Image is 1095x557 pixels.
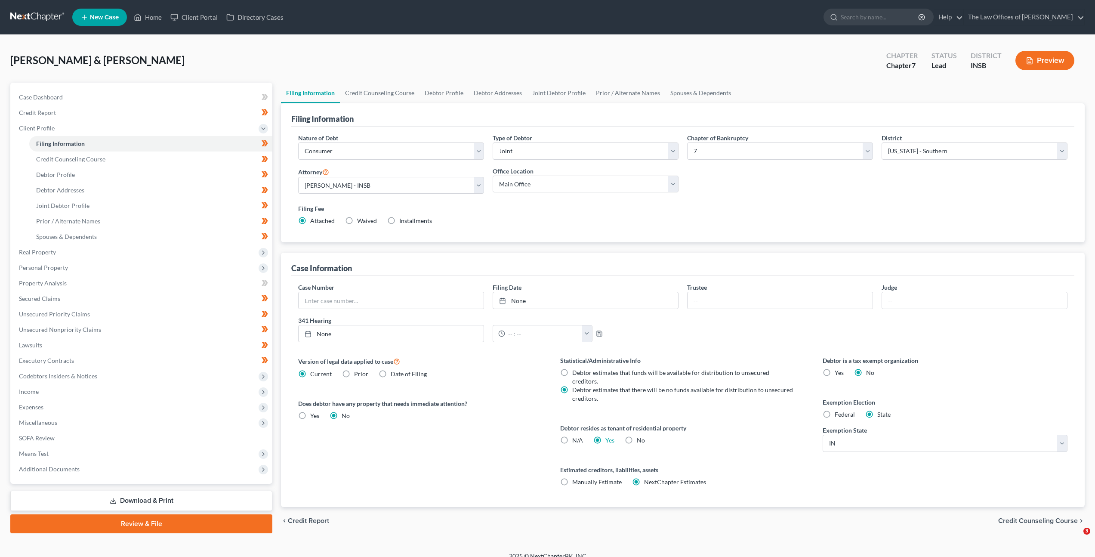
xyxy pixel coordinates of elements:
i: chevron_left [281,517,288,524]
a: Secured Claims [12,291,272,306]
label: Office Location [493,167,534,176]
span: Real Property [19,248,56,256]
span: Prior [354,370,368,378]
span: Credit Report [288,517,329,524]
span: Codebtors Insiders & Notices [19,372,97,380]
a: Unsecured Nonpriority Claims [12,322,272,337]
a: The Law Offices of [PERSON_NAME] [964,9,1084,25]
button: Preview [1015,51,1074,70]
label: Trustee [687,283,707,292]
input: Search by name... [841,9,919,25]
span: Credit Report [19,109,56,116]
input: -- [882,292,1067,309]
div: Lead [932,61,957,71]
span: Secured Claims [19,295,60,302]
span: N/A [572,436,583,444]
a: Filing Information [281,83,340,103]
a: Lawsuits [12,337,272,353]
span: Prior / Alternate Names [36,217,100,225]
a: Filing Information [29,136,272,152]
span: Unsecured Nonpriority Claims [19,326,101,333]
label: Attorney [298,167,329,177]
span: Expenses [19,403,43,411]
span: Credit Counseling Course [998,517,1078,524]
a: Property Analysis [12,275,272,291]
span: Client Profile [19,124,55,132]
a: None [493,292,678,309]
label: Filing Date [493,283,521,292]
span: Property Analysis [19,279,67,287]
span: Case Dashboard [19,93,63,101]
a: Yes [605,436,614,444]
span: Debtor Addresses [36,186,84,194]
label: Case Number [298,283,334,292]
span: Waived [357,217,377,224]
label: Filing Fee [298,204,1067,213]
span: Income [19,388,39,395]
span: Credit Counseling Course [36,155,105,163]
a: Prior / Alternate Names [591,83,665,103]
label: Statistical/Administrative Info [560,356,805,365]
label: Nature of Debt [298,133,338,142]
a: Spouses & Dependents [665,83,736,103]
input: -- : -- [505,325,582,342]
div: Chapter [886,61,918,71]
label: Judge [882,283,897,292]
div: Chapter [886,51,918,61]
span: 3 [1083,528,1090,535]
a: Joint Debtor Profile [527,83,591,103]
span: Spouses & Dependents [36,233,97,240]
a: Credit Report [12,105,272,121]
a: Executory Contracts [12,353,272,368]
span: Executory Contracts [19,357,74,364]
span: NextChapter Estimates [644,478,706,486]
button: Credit Counseling Course chevron_right [998,517,1085,524]
label: Debtor is a tax exempt organization [823,356,1067,365]
div: District [971,51,1002,61]
a: Debtor Profile [419,83,469,103]
label: Exemption State [823,426,867,435]
label: Type of Debtor [493,133,532,142]
span: 7 [912,61,916,69]
label: Debtor resides as tenant of residential property [560,424,805,433]
iframe: Intercom live chat [1066,528,1086,548]
a: Debtor Addresses [469,83,527,103]
label: Version of legal data applied to case [298,356,543,366]
span: Federal [835,411,855,418]
a: Home [130,9,166,25]
a: None [299,325,484,342]
label: Exemption Election [823,398,1067,407]
div: INSB [971,61,1002,71]
a: Download & Print [10,491,272,511]
span: Miscellaneous [19,419,57,426]
label: Estimated creditors, liabilities, assets [560,465,805,474]
span: Yes [310,412,319,419]
a: Joint Debtor Profile [29,198,272,214]
span: Means Test [19,450,49,457]
label: Chapter of Bankruptcy [687,133,748,142]
span: Date of Filing [391,370,427,378]
input: Enter case number... [299,292,484,309]
span: Lawsuits [19,341,42,349]
span: Debtor estimates that there will be no funds available for distribution to unsecured creditors. [572,386,793,402]
a: Credit Counseling Course [29,152,272,167]
a: Help [934,9,963,25]
span: Filing Information [36,140,85,147]
a: Case Dashboard [12,90,272,105]
span: No [342,412,350,419]
a: Review & File [10,514,272,533]
a: SOFA Review [12,430,272,446]
span: Installments [399,217,432,224]
label: Does debtor have any property that needs immediate attention? [298,399,543,408]
span: Unsecured Priority Claims [19,310,90,318]
a: Credit Counseling Course [340,83,419,103]
div: Filing Information [291,114,354,124]
span: Joint Debtor Profile [36,202,89,209]
span: No [637,436,645,444]
a: Prior / Alternate Names [29,214,272,229]
a: Debtor Addresses [29,183,272,198]
span: Debtor estimates that funds will be available for distribution to unsecured creditors. [572,369,769,385]
span: Debtor Profile [36,171,75,178]
span: Manually Estimate [572,478,622,486]
label: District [882,133,902,142]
